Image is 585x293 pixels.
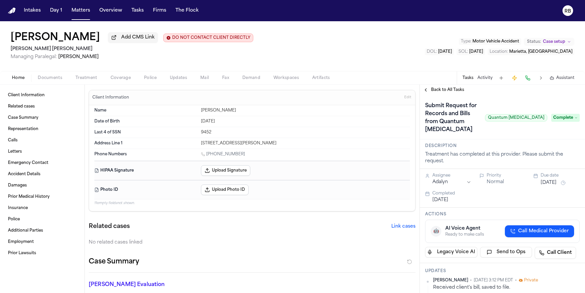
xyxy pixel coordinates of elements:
[8,194,50,199] span: Prior Medical History
[5,90,79,101] a: Client Information
[463,75,473,81] button: Tasks
[5,237,79,247] a: Employment
[5,248,79,258] a: Prior Lawsuits
[427,50,437,54] span: DOL :
[5,203,79,213] a: Insurance
[433,228,439,235] span: 🤖
[431,87,464,93] span: Back to All Tasks
[8,251,36,256] span: Prior Lawsuits
[5,225,79,236] a: Additional Parties
[89,256,139,267] h2: Case Summary
[445,232,484,237] div: Ready to make calls
[150,5,169,17] button: Firms
[518,228,569,235] span: Call Medical Provider
[38,75,62,81] span: Documents
[94,165,197,176] dt: HIPAA Signature
[543,39,565,44] span: Case setup
[432,197,448,203] button: [DATE]
[541,173,580,178] div: Due date
[94,108,197,113] dt: Name
[564,9,571,14] text: RB
[97,5,125,17] a: Overview
[11,32,100,44] h1: [PERSON_NAME]
[391,223,415,230] button: Link cases
[94,152,127,157] span: Phone Numbers
[485,114,547,121] span: Quantum [MEDICAL_DATA]
[69,5,93,17] button: Matters
[201,184,249,195] button: Upload Photo ID
[8,228,43,233] span: Additional Parties
[144,75,157,81] span: Police
[58,54,99,59] span: [PERSON_NAME]
[457,48,485,55] button: Edit SOL: 2026-04-22
[8,93,45,98] span: Client Information
[8,126,38,132] span: Representation
[433,278,468,283] span: [PERSON_NAME]
[8,217,20,222] span: Police
[490,50,508,54] span: Location :
[129,5,146,17] button: Tasks
[8,172,40,177] span: Accident Details
[89,222,130,231] h2: Related cases
[505,225,574,237] button: Call Medical Provider
[425,143,580,149] h3: Description
[470,278,472,283] span: •
[5,146,79,157] a: Letters
[94,130,197,135] dt: Last 4 of SSN
[524,38,574,46] button: Change status from Case setup
[402,92,413,103] button: Edit
[515,278,517,283] span: •
[488,48,574,55] button: Edit Location: Marietta, GA
[89,239,415,246] div: No related cases linked
[111,75,131,81] span: Coverage
[94,201,410,206] p: 11 empty fields not shown.
[12,75,24,81] span: Home
[527,39,541,44] span: Status:
[556,75,574,81] span: Assistant
[459,50,468,54] span: SOL :
[8,239,34,245] span: Employment
[480,247,532,257] button: Send to Ops
[559,179,567,187] button: Snooze task
[173,5,201,17] a: The Flock
[8,8,16,14] a: Home
[5,112,79,123] a: Case Summary
[487,173,526,178] div: Priority
[550,75,574,81] button: Assistant
[5,214,79,225] a: Police
[438,50,452,54] span: [DATE]
[94,141,197,146] dt: Address Line 1
[433,284,580,291] div: Received client's bill, saved to file.
[94,184,197,195] dt: Photo ID
[432,173,471,178] div: Assignee
[5,135,79,146] a: Calls
[201,119,410,124] div: [DATE]
[11,45,253,53] h2: [PERSON_NAME] [PERSON_NAME]
[477,75,493,81] button: Activity
[91,95,130,100] h3: Client Information
[21,5,43,17] a: Intakes
[201,130,410,135] div: 9452
[541,180,557,186] button: [DATE]
[201,152,245,157] a: Call 1 (678) 478-1019
[425,247,477,257] button: Legacy Voice AI
[242,75,260,81] span: Demand
[47,5,65,17] button: Day 1
[312,75,330,81] span: Artifacts
[472,39,519,43] span: Motor Vehicle Accident
[5,180,79,191] a: Damages
[94,119,197,124] dt: Date of Birth
[108,32,158,43] button: Add CMS Link
[8,160,48,166] span: Emergency Contact
[8,138,18,143] span: Calls
[5,191,79,202] a: Prior Medical History
[5,158,79,168] a: Emergency Contact
[5,101,79,112] a: Related cases
[445,225,484,232] div: AI Voice Agent
[8,115,38,120] span: Case Summary
[497,73,506,83] button: Add Task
